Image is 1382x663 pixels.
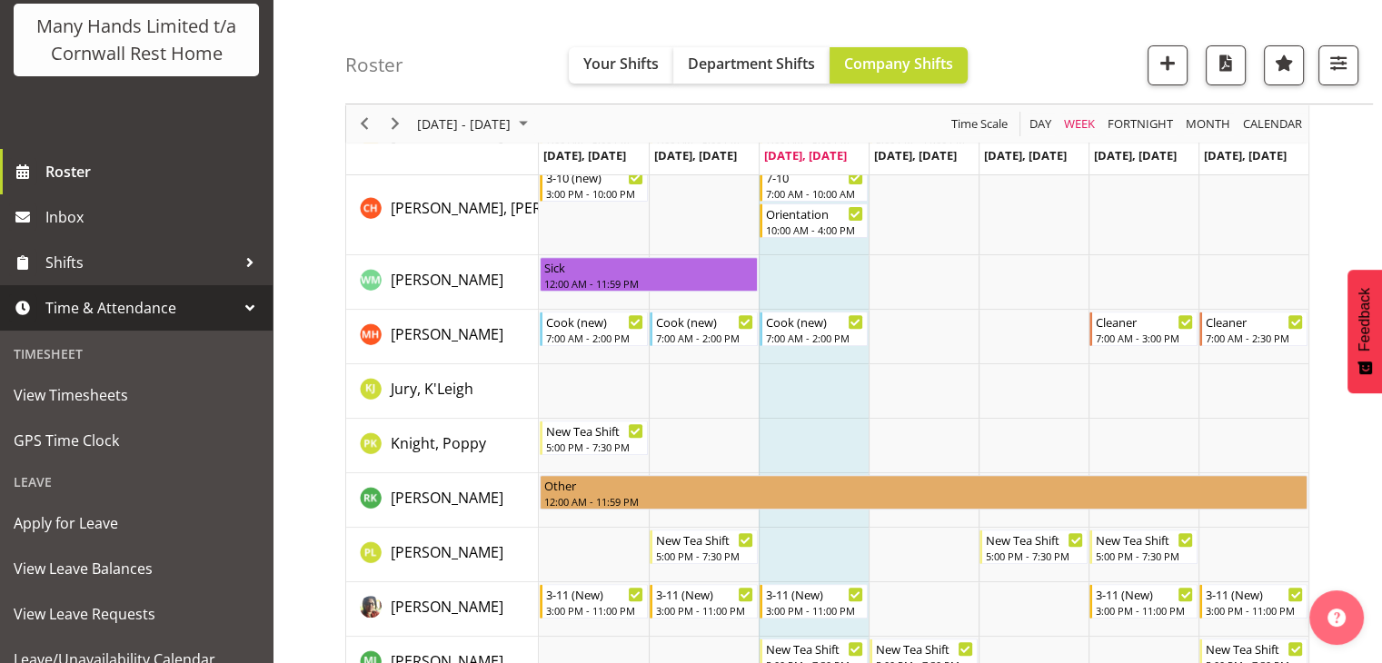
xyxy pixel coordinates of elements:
[760,584,868,618] div: Luman, Lani"s event - 3-11 (New) Begin From Wednesday, August 27, 2025 at 3:00:00 PM GMT+12:00 En...
[876,639,973,658] div: New Tea Shift
[986,549,1083,563] div: 5:00 PM - 7:30 PM
[5,463,268,500] div: Leave
[5,418,268,463] a: GPS Time Clock
[1027,113,1055,135] button: Timeline Day
[984,147,1067,163] span: [DATE], [DATE]
[1206,331,1303,345] div: 7:00 AM - 2:30 PM
[760,167,868,202] div: Hannecart, Charline"s event - 7-10 Begin From Wednesday, August 27, 2025 at 7:00:00 AM GMT+12:00 ...
[1096,603,1193,618] div: 3:00 PM - 11:00 PM
[345,54,403,75] h4: Roster
[656,312,753,331] div: Cook (new)
[391,596,503,618] a: [PERSON_NAME]
[5,591,268,637] a: View Leave Requests
[14,555,259,582] span: View Leave Balances
[1089,584,1198,618] div: Luman, Lani"s event - 3-11 (New) Begin From Saturday, August 30, 2025 at 3:00:00 PM GMT+12:00 End...
[346,255,539,310] td: Harper, Wendy-Mae resource
[766,223,863,237] div: 10:00 AM - 4:00 PM
[546,421,643,440] div: New Tea Shift
[546,331,643,345] div: 7:00 AM - 2:00 PM
[1206,603,1303,618] div: 3:00 PM - 11:00 PM
[14,510,259,537] span: Apply for Leave
[673,47,830,84] button: Department Shifts
[5,335,268,372] div: Timesheet
[760,312,868,346] div: Hobbs, Melissa"s event - Cook (new) Begin From Wednesday, August 27, 2025 at 7:00:00 AM GMT+12:00...
[546,186,643,201] div: 3:00 PM - 10:00 PM
[1096,312,1193,331] div: Cleaner
[391,541,503,563] a: [PERSON_NAME]
[656,549,753,563] div: 5:00 PM - 7:30 PM
[766,186,863,201] div: 7:00 AM - 10:00 AM
[656,530,753,549] div: New Tea Shift
[1089,312,1198,346] div: Hobbs, Melissa"s event - Cleaner Begin From Saturday, August 30, 2025 at 7:00:00 AM GMT+12:00 End...
[383,113,408,135] button: Next
[346,419,539,473] td: Knight, Poppy resource
[1061,113,1099,135] button: Timeline Week
[349,104,380,143] div: Previous
[650,529,758,564] div: Lategan, Penelope"s event - New Tea Shift Begin From Tuesday, August 26, 2025 at 5:00:00 PM GMT+1...
[346,473,539,528] td: Kumar, Renu resource
[1096,585,1193,603] div: 3-11 (New)
[540,421,648,455] div: Knight, Poppy"s event - New Tea Shift Begin From Monday, August 25, 2025 at 5:00:00 PM GMT+12:00 ...
[346,364,539,419] td: Jury, K'Leigh resource
[1184,113,1232,135] span: Month
[546,168,643,186] div: 3-10 (new)
[1094,147,1177,163] span: [DATE], [DATE]
[1347,270,1382,393] button: Feedback - Show survey
[346,582,539,637] td: Luman, Lani resource
[546,440,643,454] div: 5:00 PM - 7:30 PM
[391,379,473,399] span: Jury, K'Leigh
[45,294,236,322] span: Time & Attendance
[45,249,236,276] span: Shifts
[1105,113,1177,135] button: Fortnight
[546,603,643,618] div: 3:00 PM - 11:00 PM
[764,147,847,163] span: [DATE], [DATE]
[1183,113,1234,135] button: Timeline Month
[544,258,753,276] div: Sick
[1318,45,1358,85] button: Filter Shifts
[830,47,968,84] button: Company Shifts
[1264,45,1304,85] button: Highlight an important date within the roster.
[650,312,758,346] div: Hobbs, Melissa"s event - Cook (new) Begin From Tuesday, August 26, 2025 at 7:00:00 AM GMT+12:00 E...
[346,165,539,255] td: Hannecart, Charline resource
[346,528,539,582] td: Lategan, Penelope resource
[1199,584,1307,618] div: Luman, Lani"s event - 3-11 (New) Begin From Sunday, August 31, 2025 at 3:00:00 PM GMT+12:00 Ends ...
[656,585,753,603] div: 3-11 (New)
[546,312,643,331] div: Cook (new)
[950,113,1009,135] span: Time Scale
[540,475,1307,510] div: Kumar, Renu"s event - Other Begin From Monday, August 25, 2025 at 12:00:00 AM GMT+12:00 Ends At S...
[45,203,263,231] span: Inbox
[544,276,753,291] div: 12:00 AM - 11:59 PM
[760,203,868,238] div: Hannecart, Charline"s event - Orientation Begin From Wednesday, August 27, 2025 at 10:00:00 AM GM...
[414,113,536,135] button: August 25 - 31, 2025
[949,113,1011,135] button: Time Scale
[1327,609,1346,627] img: help-xxl-2.png
[14,381,259,409] span: View Timesheets
[415,113,512,135] span: [DATE] - [DATE]
[1241,113,1304,135] span: calendar
[1206,639,1303,658] div: New Tea Shift
[32,13,241,67] div: Many Hands Limited t/a Cornwall Rest Home
[766,168,863,186] div: 7-10
[1206,312,1303,331] div: Cleaner
[540,257,758,292] div: Harper, Wendy-Mae"s event - Sick Begin From Monday, August 25, 2025 at 12:00:00 AM GMT+12:00 Ends...
[544,476,1303,494] div: Other
[979,529,1088,564] div: Lategan, Penelope"s event - New Tea Shift Begin From Friday, August 29, 2025 at 5:00:00 PM GMT+12...
[546,585,643,603] div: 3-11 (New)
[346,310,539,364] td: Hobbs, Melissa resource
[1199,312,1307,346] div: Hobbs, Melissa"s event - Cleaner Begin From Sunday, August 31, 2025 at 7:00:00 AM GMT+12:00 Ends ...
[1096,549,1193,563] div: 5:00 PM - 7:30 PM
[766,204,863,223] div: Orientation
[45,158,263,185] span: Roster
[844,54,953,74] span: Company Shifts
[1062,113,1097,135] span: Week
[391,270,503,290] span: [PERSON_NAME]
[1148,45,1188,85] button: Add a new shift
[540,167,648,202] div: Hannecart, Charline"s event - 3-10 (new) Begin From Monday, August 25, 2025 at 3:00:00 PM GMT+12:...
[5,500,268,546] a: Apply for Leave
[688,54,815,74] span: Department Shifts
[391,197,623,219] a: [PERSON_NAME], [PERSON_NAME]
[391,324,503,344] span: [PERSON_NAME]
[1028,113,1053,135] span: Day
[1204,147,1287,163] span: [DATE], [DATE]
[353,113,377,135] button: Previous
